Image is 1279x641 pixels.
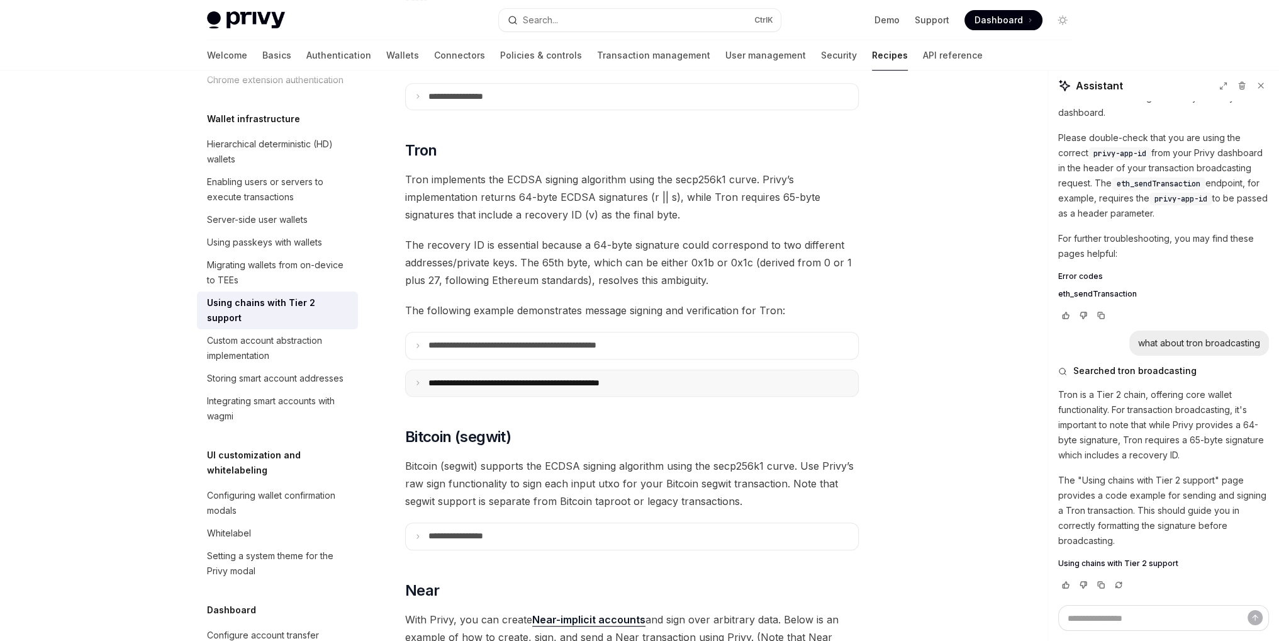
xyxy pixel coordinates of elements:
[207,40,247,71] a: Welcome
[386,40,419,71] a: Wallets
[821,40,857,71] a: Security
[207,235,322,250] div: Using passkeys with wallets
[1058,473,1269,548] p: The "Using chains with Tier 2 support" page provides a code example for sending and signing a Tro...
[197,522,358,545] a: Whitelabel
[197,208,358,231] a: Server-side user wallets
[1138,337,1260,349] div: what about tron broadcasting
[1058,289,1137,299] span: eth_sendTransaction
[500,40,582,71] a: Policies & controls
[197,292,358,329] a: Using chains with Tier 2 support
[197,484,358,522] a: Configuring wallet confirmation modals
[1117,179,1200,189] span: eth_sendTransaction
[1058,559,1178,569] span: Using chains with Tier 2 support
[405,581,440,601] span: Near
[207,371,343,386] div: Storing smart account addresses
[1058,271,1269,281] a: Error codes
[197,231,358,254] a: Using passkeys with wallets
[207,174,350,205] div: Enabling users or servers to execute transactions
[1058,130,1269,221] p: Please double-check that you are using the correct from your Privy dashboard in the header of you...
[874,14,900,26] a: Demo
[1058,365,1269,377] button: Searched tron broadcasting
[262,40,291,71] a: Basics
[1058,289,1269,299] a: eth_sendTransaction
[197,171,358,208] a: Enabling users or servers to execute transactions
[207,394,350,424] div: Integrating smart accounts with wagmi
[523,13,558,28] div: Search...
[306,40,371,71] a: Authentication
[207,333,350,363] div: Custom account abstraction implementation
[405,236,859,289] span: The recovery ID is essential because a 64-byte signature could correspond to two different addres...
[1073,365,1197,377] span: Searched tron broadcasting
[197,367,358,390] a: Storing smart account addresses
[1058,559,1269,569] a: Using chains with Tier 2 support
[197,390,358,428] a: Integrating smart accounts with wagmi
[1154,194,1207,204] span: privy-app-id
[207,258,350,288] div: Migrating wallets from on-device to TEEs
[1058,387,1269,463] p: Tron is a Tier 2 chain, offering core wallet functionality. For transaction broadcasting, it's im...
[975,14,1023,26] span: Dashboard
[499,9,781,31] button: Search...CtrlK
[1058,271,1103,281] span: Error codes
[405,427,511,447] span: Bitcoin (segwit)
[915,14,949,26] a: Support
[405,302,859,319] span: The following example demonstrates message signing and verification for Tron:
[207,212,308,227] div: Server-side user wallets
[1053,10,1073,30] button: Toggle dark mode
[872,40,908,71] a: Recipes
[197,329,358,367] a: Custom account abstraction implementation
[207,448,358,478] h5: UI customization and whitelabeling
[405,171,859,224] span: Tron implements the ECDSA signing algorithm using the secp256k1 curve. Privy’s implementation ret...
[207,295,350,326] div: Using chains with Tier 2 support
[197,545,358,582] a: Setting a system theme for the Privy modal
[405,457,859,510] span: Bitcoin (segwit) supports the ECDSA signing algorithm using the secp256k1 curve. Use Privy’s raw ...
[197,254,358,292] a: Migrating wallets from on-device to TEEs
[725,40,806,71] a: User management
[1058,231,1269,261] p: For further troubleshooting, you may find these pages helpful:
[597,40,710,71] a: Transaction management
[207,137,350,167] div: Hierarchical deterministic (HD) wallets
[207,111,300,127] h5: Wallet infrastructure
[405,140,437,161] span: Tron
[207,526,251,541] div: Whitelabel
[207,548,350,579] div: Setting a system theme for the Privy modal
[754,15,773,25] span: Ctrl K
[1093,149,1146,159] span: privy-app-id
[1248,610,1263,625] button: Send message
[207,488,350,518] div: Configuring wallet confirmation modals
[434,40,485,71] a: Connectors
[207,11,285,29] img: light logo
[197,133,358,171] a: Hierarchical deterministic (HD) wallets
[207,603,256,618] h5: Dashboard
[964,10,1042,30] a: Dashboard
[1076,78,1123,93] span: Assistant
[923,40,983,71] a: API reference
